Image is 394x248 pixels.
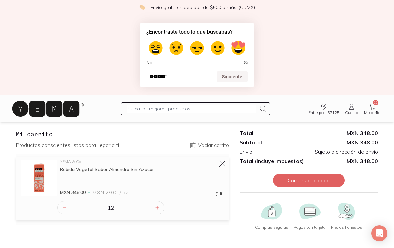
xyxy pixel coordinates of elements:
span: Pagos con tarjeta [294,225,326,229]
div: Bebida Vegetal Sabor Almendra Sin Azúcar [60,166,224,172]
span: Cuenta [345,111,358,115]
span: 12 [373,100,378,105]
div: Open Intercom Messenger [371,225,387,241]
p: ¡Envío gratis en pedidos de $500 o más! (CDMX) [149,4,255,11]
h2: ¿Encontraste todo lo que buscabas? Select an option from 1 to 5, with 1 being No and 5 being Sí [146,28,248,36]
span: (1 lt) [216,192,224,196]
div: Sujeto a dirección de envío [309,148,378,155]
a: Cuenta [342,103,361,115]
span: MXN 29.00 / pz [92,189,128,196]
img: Bebida Vegetal Sabor Almendra Sin Azúcar [21,160,57,196]
input: Busca los mejores productos [127,105,256,113]
div: MXN 348.00 [309,130,378,136]
button: Siguiente pregunta [217,71,248,82]
div: Envío [240,148,309,155]
a: Bebida Vegetal Sabor Almendra Sin AzúcarYEMA & CoBebida Vegetal Sabor Almendra Sin AzúcarMXN 348.... [21,160,224,196]
div: ¿Encontraste todo lo que buscabas? Select an option from 1 to 5, with 1 being No and 5 being Sí [146,39,248,66]
span: Entrega a: 37125 [308,111,339,115]
p: Productos conscientes listos para llegar a ti [16,142,119,148]
span: MXN 348.00 [309,158,378,164]
a: 12Mi carrito [361,103,383,115]
span: No [146,60,152,66]
span: Precios honestos [331,225,362,229]
span: Mi carrito [364,111,381,115]
img: check [139,4,145,10]
div: Total (Incluye impuestos) [240,158,309,164]
a: Entrega a: 37125 [306,103,342,115]
span: Sí [244,60,248,66]
div: YEMA & Co [60,160,224,164]
p: Vaciar carrito [198,142,229,148]
button: Continuar al pago [273,174,345,187]
div: MXN 348.00 [309,139,378,146]
div: Total [240,130,309,136]
h3: Mi carrito [16,130,229,138]
span: Compras seguras [255,225,288,229]
span: MXN 348.00 [60,189,86,196]
div: Subtotal [240,139,309,146]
